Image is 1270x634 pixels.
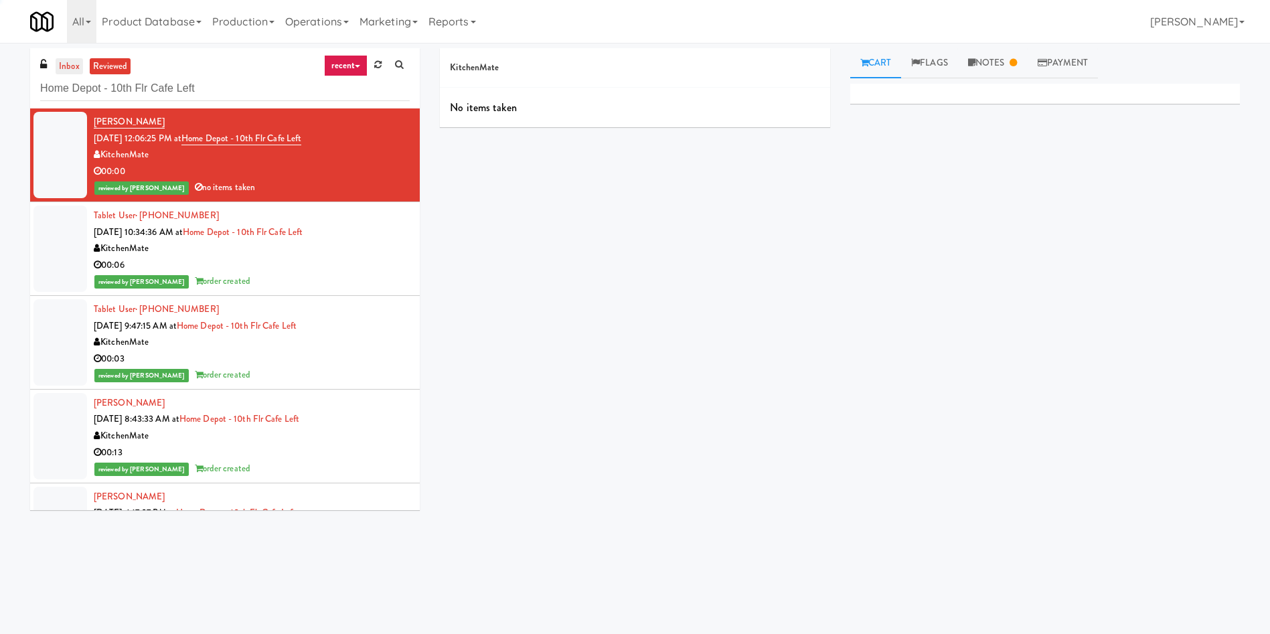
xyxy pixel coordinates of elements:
div: 00:13 [94,445,410,461]
a: inbox [56,58,83,75]
span: no items taken [195,181,256,193]
span: · [PHONE_NUMBER] [135,209,219,222]
a: Home Depot - 10th Flr Cafe Left [179,412,299,425]
a: Tablet User· [PHONE_NUMBER] [94,303,219,315]
a: Home Depot - 10th Flr Cafe Left [176,506,296,519]
li: [PERSON_NAME][DATE] 12:06:25 PM atHome Depot - 10th Flr Cafe LeftKitchenMate00:00reviewed by [PER... [30,108,420,202]
a: Notes [958,48,1028,78]
a: Home Depot - 10th Flr Cafe Left [177,319,297,332]
span: reviewed by [PERSON_NAME] [94,463,189,476]
li: [PERSON_NAME][DATE] 4:17:07 PM atHome Depot - 10th Flr Cafe LeftKitchenMate00:08reviewed by [PERS... [30,483,420,577]
span: [DATE] 4:17:07 PM at [94,506,176,519]
li: [PERSON_NAME][DATE] 8:43:33 AM atHome Depot - 10th Flr Cafe LeftKitchenMate00:13reviewed by [PERS... [30,390,420,483]
span: · [PHONE_NUMBER] [135,303,219,315]
span: [DATE] 9:47:15 AM at [94,319,177,332]
span: order created [195,274,250,287]
span: reviewed by [PERSON_NAME] [94,275,189,289]
a: [PERSON_NAME] [94,490,165,503]
li: Tablet User· [PHONE_NUMBER][DATE] 10:34:36 AM atHome Depot - 10th Flr Cafe LeftKitchenMate00:06re... [30,202,420,296]
span: [DATE] 12:06:25 PM at [94,132,181,145]
h5: KitchenMate [450,63,819,73]
div: KitchenMate [94,428,410,445]
a: reviewed [90,58,131,75]
a: [PERSON_NAME] [94,396,165,409]
span: order created [195,368,250,381]
a: Tablet User· [PHONE_NUMBER] [94,209,219,222]
div: 00:03 [94,351,410,368]
a: Payment [1028,48,1099,78]
div: KitchenMate [94,240,410,257]
div: KitchenMate [94,147,410,163]
span: reviewed by [PERSON_NAME] [94,369,189,382]
div: KitchenMate [94,334,410,351]
span: [DATE] 10:34:36 AM at [94,226,183,238]
span: order created [195,462,250,475]
a: [PERSON_NAME] [94,115,165,129]
a: Cart [850,48,902,78]
a: recent [324,55,368,76]
a: Home Depot - 10th Flr Cafe Left [181,132,301,145]
div: 00:00 [94,163,410,180]
img: Micromart [30,10,54,33]
li: Tablet User· [PHONE_NUMBER][DATE] 9:47:15 AM atHome Depot - 10th Flr Cafe LeftKitchenMate00:03rev... [30,296,420,390]
a: Flags [901,48,958,78]
input: Search vision orders [40,76,410,101]
span: [DATE] 8:43:33 AM at [94,412,179,425]
div: 00:06 [94,257,410,274]
span: reviewed by [PERSON_NAME] [94,181,189,195]
a: Home Depot - 10th Flr Cafe Left [183,226,303,238]
div: No items taken [440,88,829,128]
